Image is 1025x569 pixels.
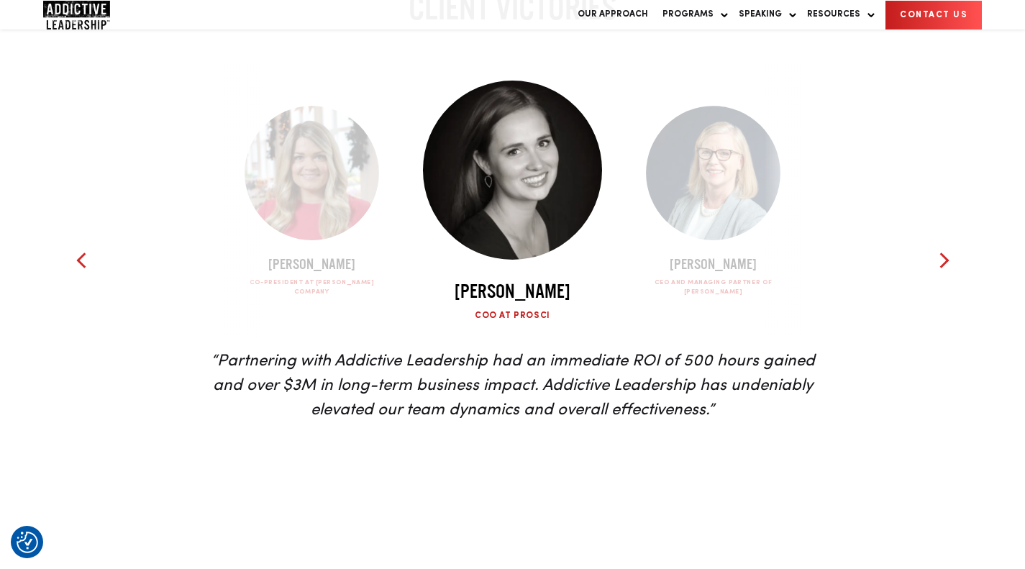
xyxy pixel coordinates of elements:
p: Co-President at [PERSON_NAME] Company [245,277,379,296]
p: [PERSON_NAME] [646,256,780,272]
p: CEO and Managing Partner of [PERSON_NAME] [646,277,780,296]
span: “Partnering with Addictive Leadership had an immediate ROI of 500 hours gained and over $3M in lo... [211,353,815,417]
img: Company Logo [43,1,110,29]
p: COO at Prosci [423,309,602,322]
a: CONTACT US [885,1,982,29]
img: Revisit consent button [17,532,38,553]
button: Consent Preferences [17,532,38,553]
p: [PERSON_NAME] [245,256,379,272]
p: [PERSON_NAME] [423,281,602,302]
a: Home [43,1,129,29]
